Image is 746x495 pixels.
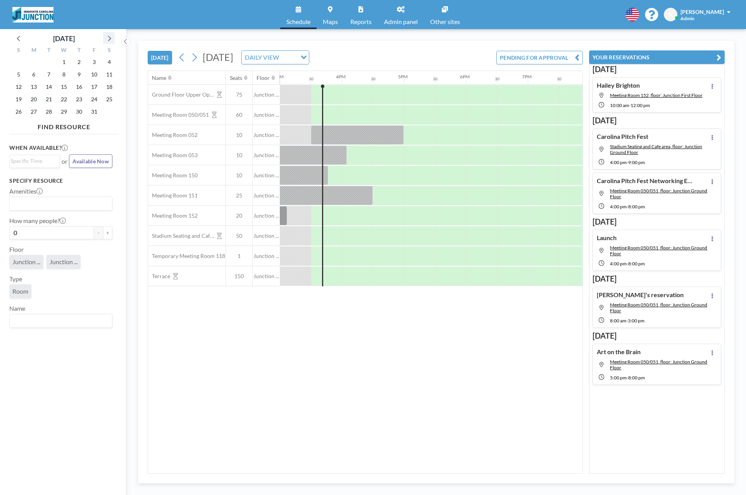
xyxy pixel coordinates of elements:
span: 4:00 PM [610,261,627,267]
span: Junction ... [253,253,280,260]
span: Friday, October 17, 2025 [89,81,100,92]
span: DAILY VIEW [243,52,281,62]
button: Available Now [69,154,112,168]
h4: Carolina Pitch Fest Networking Event [597,177,694,185]
span: Friday, October 10, 2025 [89,69,100,80]
input: Search for option [10,316,108,326]
div: W [57,46,72,56]
h3: [DATE] [593,64,721,74]
span: Junction ... [253,273,280,280]
span: Thursday, October 23, 2025 [74,94,84,105]
span: Other sites [430,19,460,25]
span: Junction ... [253,91,280,98]
span: - [629,102,631,108]
span: 75 [226,91,252,98]
span: Monday, October 20, 2025 [28,94,39,105]
span: Tuesday, October 28, 2025 [43,106,54,117]
span: Meeting Room 053 [148,152,198,159]
div: Name [152,74,166,81]
span: Junction ... [253,172,280,179]
span: Monday, October 27, 2025 [28,106,39,117]
span: Reports [350,19,372,25]
span: Meeting Room 050/051, floor: Junction Ground Floor [610,359,707,370]
h4: Art on the Brain [597,348,641,356]
span: JL [668,11,673,18]
span: 10:00 AM [610,102,629,108]
div: 4PM [336,74,346,80]
span: Junction ... [12,258,40,265]
span: Monday, October 13, 2025 [28,81,39,92]
label: Floor [9,246,24,253]
span: 10 [226,152,252,159]
span: 3:00 PM [628,318,644,324]
span: Wednesday, October 22, 2025 [59,94,69,105]
div: 30 [495,76,500,81]
div: T [41,46,57,56]
span: Junction ... [253,152,280,159]
span: Thursday, October 16, 2025 [74,81,84,92]
span: Stadium Seating and Cafe area [148,232,214,239]
span: - [627,204,628,209]
span: 4:00 PM [610,204,627,209]
span: 4:00 PM [610,159,627,165]
span: Junction ... [253,132,280,138]
button: [DATE] [148,51,172,64]
label: Amenities [9,187,43,195]
span: Admin panel [384,19,418,25]
span: Temporary Meeting Room 118 [148,253,225,260]
div: 30 [371,76,376,81]
span: Thursday, October 2, 2025 [74,57,84,67]
button: PENDING FOR APPROVAL [496,51,583,64]
div: 5PM [398,74,408,80]
span: 10 [226,132,252,138]
span: Meeting Room 050/051, floor: Junction Ground Floor [610,245,707,256]
span: or [62,157,67,165]
div: 30 [309,76,314,81]
input: Search for option [10,157,55,165]
span: Room [12,287,28,295]
span: Meeting Room 052 [148,132,198,138]
span: 25 [226,192,252,199]
span: Terrace [148,273,170,280]
div: 30 [433,76,438,81]
span: - [627,159,628,165]
span: Sunday, October 26, 2025 [13,106,24,117]
span: 1 [226,253,252,260]
h4: [PERSON_NAME]'s reservation [597,291,684,299]
span: Friday, October 31, 2025 [89,106,100,117]
span: Meeting Room 152 [148,212,198,219]
span: Tuesday, October 21, 2025 [43,94,54,105]
span: 60 [226,111,252,118]
span: Saturday, October 18, 2025 [104,81,115,92]
span: 12:00 PM [631,102,650,108]
span: Stadium Seating and Cafe area, floor: Junction Ground Floor [610,144,702,155]
input: Search for option [281,52,296,62]
label: How many people? [9,217,66,225]
label: Name [9,305,25,312]
span: 20 [226,212,252,219]
span: - [626,318,628,324]
button: YOUR RESERVATIONS [589,50,725,64]
span: Wednesday, October 29, 2025 [59,106,69,117]
span: - [627,261,628,267]
span: Meeting Room 050/051, floor: Junction Ground Floor [610,302,707,313]
span: Ground Floor Upper Open Area [148,91,214,98]
span: Junction ... [253,111,280,118]
span: Wednesday, October 1, 2025 [59,57,69,67]
h3: [DATE] [593,116,721,125]
span: - [627,375,628,381]
span: Tuesday, October 7, 2025 [43,69,54,80]
h3: [DATE] [593,331,721,341]
div: 30 [557,76,562,81]
div: Search for option [10,155,60,167]
div: 6PM [460,74,470,80]
span: 50 [226,232,252,239]
div: M [26,46,41,56]
img: organization-logo [12,7,53,22]
button: + [103,226,112,239]
div: Search for option [10,197,112,210]
div: Search for option [10,314,112,327]
div: S [102,46,117,56]
span: Thursday, October 9, 2025 [74,69,84,80]
div: Seats [230,74,242,81]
